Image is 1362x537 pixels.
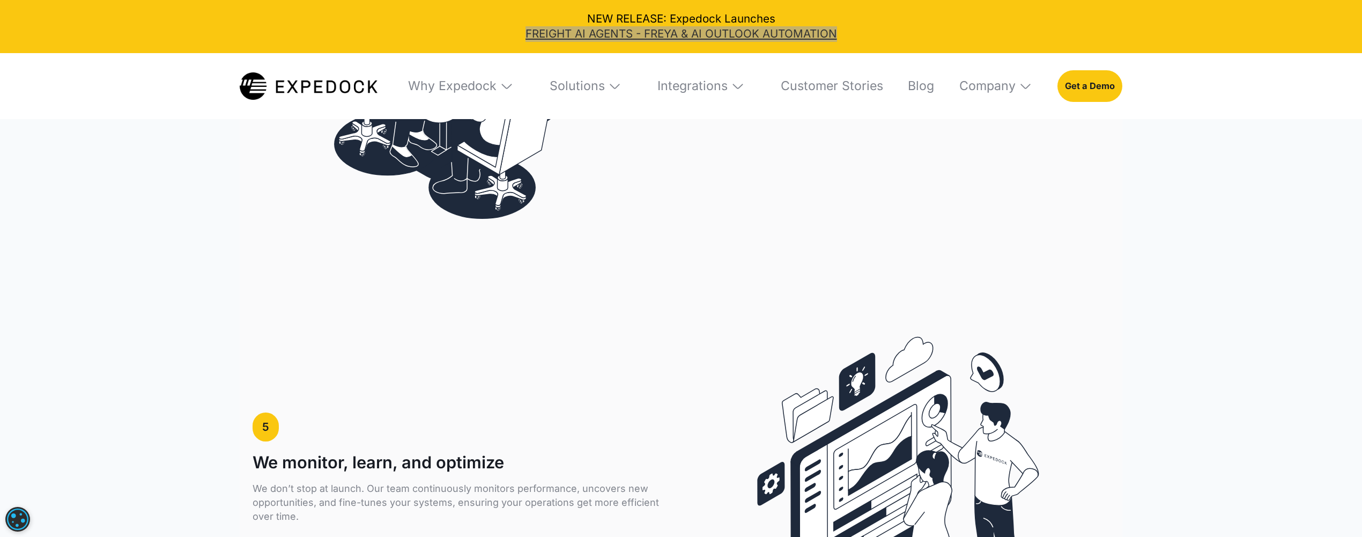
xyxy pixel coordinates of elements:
div: NEW RELEASE: Expedock Launches [11,11,1351,42]
div: Solutions [550,78,605,94]
a: Customer Stories [769,53,883,120]
p: We don’t stop at launch. Our team continuously monitors performance, uncovers new opportunities, ... [253,482,676,524]
div: Why Expedock [408,78,497,94]
a: FREIGHT AI AGENTS - FREYA & AI OUTLOOK AUTOMATION [11,26,1351,42]
a: Get a Demo [1057,70,1123,102]
div: Integrations [657,78,728,94]
a: 5 [253,413,279,442]
div: Company [959,78,1016,94]
div: Solutions [538,53,633,120]
div: Company [948,53,1043,120]
a: Blog [897,53,935,120]
iframe: Chat Widget [1179,421,1362,537]
h1: We monitor, learn, and optimize [253,452,504,472]
div: Integrations [647,53,756,120]
div: Why Expedock [397,53,525,120]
